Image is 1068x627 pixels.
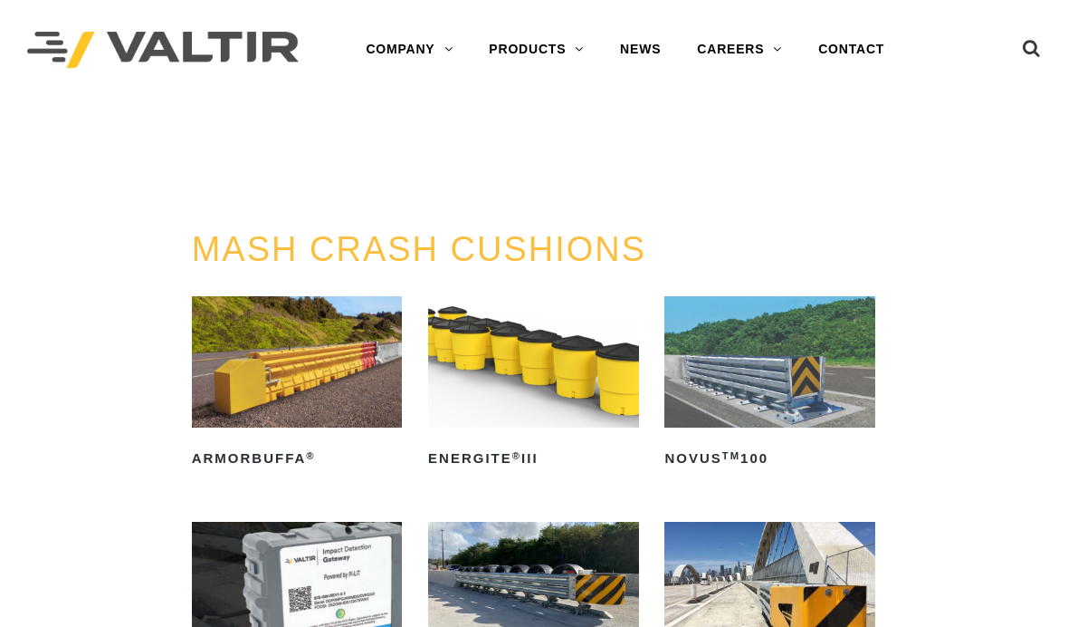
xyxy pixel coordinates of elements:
h2: ArmorBuffa [192,444,403,473]
sup: ® [512,450,521,461]
sup: ® [306,450,315,461]
a: NEWS [602,32,679,68]
a: NOVUSTM100 [664,296,875,473]
img: Valtir [27,32,299,69]
h2: ENERGITE III [428,444,639,473]
a: ENERGITE®III [428,296,639,473]
a: MASH CRASH CUSHIONS [192,230,647,268]
a: CONTACT [800,32,902,68]
a: COMPANY [348,32,471,68]
a: ArmorBuffa® [192,296,403,473]
sup: TM [722,450,740,461]
h2: NOVUS 100 [664,444,875,473]
a: PRODUCTS [471,32,602,68]
a: CAREERS [679,32,800,68]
